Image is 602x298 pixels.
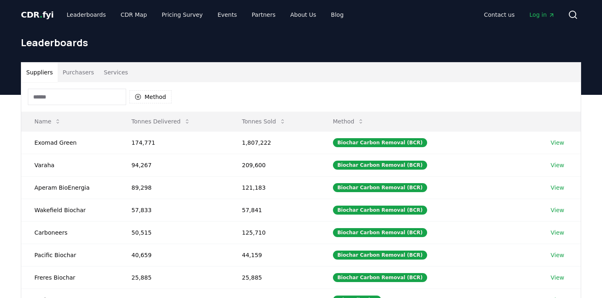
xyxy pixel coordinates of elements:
[21,176,118,199] td: Aperam BioEnergia
[60,7,113,22] a: Leaderboards
[21,199,118,221] td: Wakefield Biochar
[21,244,118,266] td: Pacific Biochar
[551,251,564,259] a: View
[551,161,564,169] a: View
[21,266,118,289] td: Freres Biochar
[229,266,320,289] td: 25,885
[229,199,320,221] td: 57,841
[118,131,229,154] td: 174,771
[129,90,172,103] button: Method
[333,206,427,215] div: Biochar Carbon Removal (BCR)
[333,228,427,237] div: Biochar Carbon Removal (BCR)
[478,7,521,22] a: Contact us
[28,113,68,130] button: Name
[21,63,58,82] button: Suppliers
[118,154,229,176] td: 94,267
[118,221,229,244] td: 50,515
[118,176,229,199] td: 89,298
[21,36,581,49] h1: Leaderboards
[229,131,320,154] td: 1,807,222
[229,221,320,244] td: 125,710
[333,138,427,147] div: Biochar Carbon Removal (BCR)
[155,7,209,22] a: Pricing Survey
[326,113,371,130] button: Method
[245,7,282,22] a: Partners
[21,131,118,154] td: Exomad Green
[118,199,229,221] td: 57,833
[284,7,323,22] a: About Us
[99,63,133,82] button: Services
[551,184,564,192] a: View
[118,266,229,289] td: 25,885
[333,161,427,170] div: Biochar Carbon Removal (BCR)
[324,7,350,22] a: Blog
[21,154,118,176] td: Varaha
[21,9,54,20] a: CDR.fyi
[478,7,561,22] nav: Main
[333,183,427,192] div: Biochar Carbon Removal (BCR)
[211,7,243,22] a: Events
[229,154,320,176] td: 209,600
[333,273,427,282] div: Biochar Carbon Removal (BCR)
[60,7,350,22] nav: Main
[21,10,54,20] span: CDR fyi
[235,113,292,130] button: Tonnes Sold
[551,229,564,237] a: View
[114,7,154,22] a: CDR Map
[530,11,555,19] span: Log in
[118,244,229,266] td: 40,659
[40,10,43,20] span: .
[21,221,118,244] td: Carboneers
[229,176,320,199] td: 121,183
[333,251,427,260] div: Biochar Carbon Removal (BCR)
[229,244,320,266] td: 44,159
[523,7,561,22] a: Log in
[551,139,564,147] a: View
[551,273,564,282] a: View
[58,63,99,82] button: Purchasers
[551,206,564,214] a: View
[125,113,197,130] button: Tonnes Delivered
